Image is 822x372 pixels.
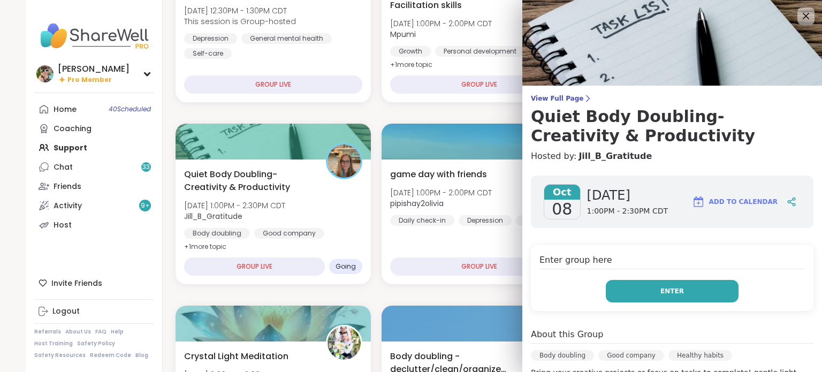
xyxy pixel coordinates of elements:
[184,48,232,59] div: Self-care
[77,340,115,347] a: Safety Policy
[531,94,813,146] a: View Full PageQuiet Body Doubling- Creativity & Productivity
[598,350,664,361] div: Good company
[539,254,805,269] h4: Enter group here
[141,201,150,210] span: 9 +
[184,5,296,16] span: [DATE] 12:30PM - 1:30PM CDT
[531,107,813,146] h3: Quiet Body Doubling- Creativity & Productivity
[184,211,242,222] b: Jill_B_Gratitude
[54,104,77,115] div: Home
[184,33,237,44] div: Depression
[587,187,668,204] span: [DATE]
[34,302,154,321] a: Logout
[34,119,154,138] a: Coaching
[34,177,154,196] a: Friends
[54,220,72,231] div: Host
[58,63,130,75] div: [PERSON_NAME]
[579,150,652,163] a: Jill_B_Gratitude
[34,100,154,119] a: Home40Scheduled
[65,328,91,336] a: About Us
[709,197,778,207] span: Add to Calendar
[142,163,150,172] span: 33
[184,228,250,239] div: Body doubling
[254,228,324,239] div: Good company
[531,94,813,103] span: View Full Page
[52,306,80,317] div: Logout
[90,352,131,359] a: Redeem Code
[531,328,603,341] h4: About this Group
[95,328,106,336] a: FAQ
[184,75,362,94] div: GROUP LIVE
[135,352,148,359] a: Blog
[34,274,154,293] div: Invite Friends
[54,124,92,134] div: Coaching
[606,280,739,302] button: Enter
[34,17,154,55] img: ShareWell Nav Logo
[435,46,525,57] div: Personal development
[660,286,684,296] span: Enter
[544,185,580,200] span: Oct
[67,75,112,85] span: Pro Member
[36,65,54,82] img: Adrienne_QueenOfTheDawn
[459,215,512,226] div: Depression
[328,145,361,178] img: Jill_B_Gratitude
[390,257,568,276] div: GROUP LIVE
[54,181,81,192] div: Friends
[34,157,154,177] a: Chat33
[390,18,492,29] span: [DATE] 1:00PM - 2:00PM CDT
[184,168,314,194] span: Quiet Body Doubling- Creativity & Productivity
[111,328,124,336] a: Help
[184,200,285,211] span: [DATE] 1:00PM - 2:30PM CDT
[390,215,454,226] div: Daily check-in
[531,350,594,361] div: Body doubling
[184,257,325,276] div: GROUP LIVE
[241,33,332,44] div: General mental health
[336,262,356,271] span: Going
[34,340,73,347] a: Host Training
[54,201,82,211] div: Activity
[184,16,296,27] span: This session is Group-hosted
[390,75,568,94] div: GROUP LIVE
[552,200,572,219] span: 08
[587,206,668,217] span: 1:00PM - 2:30PM CDT
[668,350,732,361] div: Healthy habits
[328,327,361,360] img: JollyJessie38
[390,46,431,57] div: Growth
[531,150,813,163] h4: Hosted by:
[54,162,73,173] div: Chat
[34,352,86,359] a: Safety Resources
[516,215,567,226] div: Loneliness
[390,29,416,40] b: Mpumi
[390,198,444,209] b: pipishay2olivia
[34,328,61,336] a: Referrals
[390,187,492,198] span: [DATE] 1:00PM - 2:00PM CDT
[390,168,487,181] span: game day with friends
[184,350,288,363] span: Crystal Light Meditation
[34,196,154,215] a: Activity9+
[692,195,705,208] img: ShareWell Logomark
[34,215,154,234] a: Host
[687,189,782,215] button: Add to Calendar
[109,105,151,113] span: 40 Scheduled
